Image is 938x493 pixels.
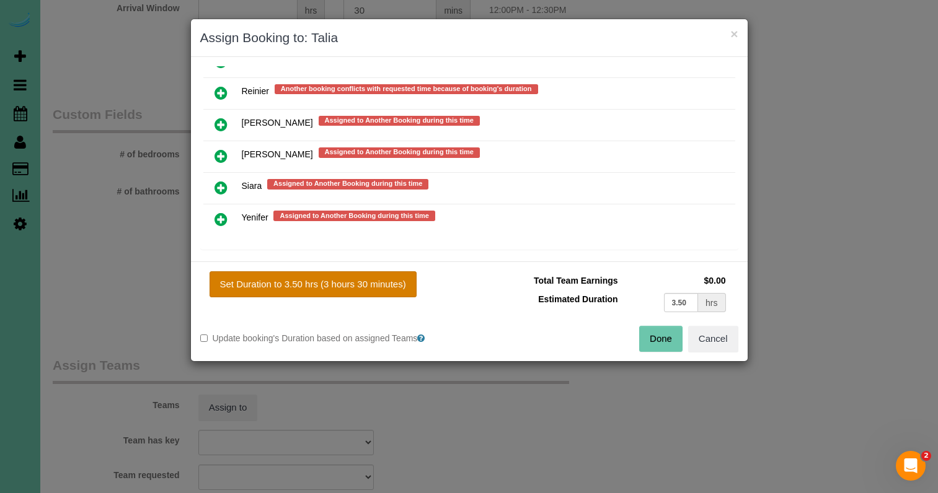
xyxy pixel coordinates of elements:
iframe: Intercom live chat [896,451,926,481]
h3: Assign Booking to: Talia [200,28,738,47]
span: [PERSON_NAME] [242,118,313,128]
span: Assigned to Another Booking during this time [319,116,480,126]
button: × [730,27,738,40]
div: hrs [698,293,725,312]
button: Set Duration to 3.50 hrs (3 hours 30 minutes) [210,271,417,297]
span: Siara [242,181,262,191]
td: Total Team Earnings [479,271,621,290]
span: Estimated Duration [538,294,617,304]
span: 2 [921,451,931,461]
span: Reinier [242,86,269,96]
label: Update booking's Duration based on assigned Teams [200,332,460,344]
input: Update booking's Duration based on assigned Teams [200,334,208,342]
span: Yenifer [242,213,268,223]
button: Cancel [688,326,738,352]
span: [PERSON_NAME] [242,150,313,160]
span: Assigned to Another Booking during this time [267,179,428,189]
td: $0.00 [621,271,729,290]
span: Assigned to Another Booking during this time [273,211,435,220]
span: Assigned to Another Booking during this time [319,147,480,157]
button: Done [639,326,683,352]
span: Another booking conflicts with requested time because of booking's duration [275,84,538,94]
